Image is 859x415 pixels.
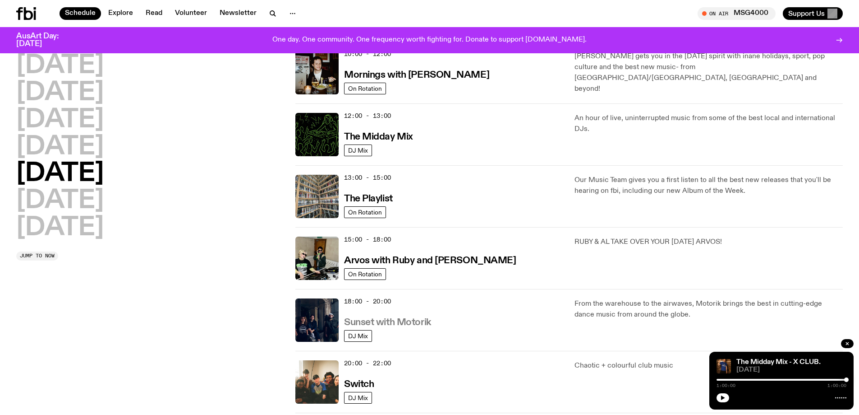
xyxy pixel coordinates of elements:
p: One day. One community. One frequency worth fighting for. Donate to support [DOMAIN_NAME]. [272,36,587,44]
h3: Mornings with [PERSON_NAME] [344,70,489,80]
span: 1:00:00 [717,383,735,388]
a: Volunteer [170,7,212,20]
img: Sam blankly stares at the camera, brightly lit by a camera flash wearing a hat collared shirt and... [295,51,339,94]
p: RUBY & AL TAKE OVER YOUR [DATE] ARVOS! [574,237,843,247]
a: The Playlist [344,192,393,204]
span: [DATE] [736,367,846,373]
button: Support Us [783,7,843,20]
h3: AusArt Day: [DATE] [16,33,74,48]
a: Switch [344,378,374,389]
span: 20:00 - 22:00 [344,359,391,368]
button: [DATE] [16,53,104,79]
a: Arvos with Ruby and [PERSON_NAME] [344,254,516,266]
h3: Switch [344,380,374,389]
p: Chaotic + colourful club music [574,360,843,371]
a: Read [140,7,168,20]
a: DJ Mix [344,392,372,404]
span: 10:00 - 12:00 [344,50,391,58]
button: [DATE] [16,135,104,160]
span: Jump to now [20,253,55,258]
button: [DATE] [16,161,104,187]
button: [DATE] [16,215,104,241]
span: 18:00 - 20:00 [344,297,391,306]
a: Newsletter [214,7,262,20]
a: On Rotation [344,268,386,280]
button: Jump to now [16,252,58,261]
a: On Rotation [344,206,386,218]
span: 13:00 - 15:00 [344,173,391,182]
h3: The Playlist [344,194,393,204]
span: 12:00 - 13:00 [344,112,391,120]
button: [DATE] [16,80,104,106]
button: On AirMSG4000 [698,7,776,20]
span: On Rotation [348,209,382,215]
a: Explore [103,7,138,20]
a: On Rotation [344,83,386,94]
span: DJ Mix [348,394,368,401]
p: Our Music Team gives you a first listen to all the best new releases that you'll be hearing on fb... [574,175,843,196]
span: On Rotation [348,270,382,277]
span: 1:00:00 [827,383,846,388]
a: Mornings with [PERSON_NAME] [344,69,489,80]
h3: Arvos with Ruby and [PERSON_NAME] [344,256,516,266]
h3: Sunset with Motorik [344,318,431,327]
span: Support Us [788,9,825,18]
button: [DATE] [16,188,104,214]
span: DJ Mix [348,147,368,154]
p: [PERSON_NAME] gets you in the [DATE] spirit with inane holidays, sport, pop culture and the best ... [574,51,843,94]
img: A warm film photo of the switch team sitting close together. from left to right: Cedar, Lau, Sand... [295,360,339,404]
p: From the warehouse to the airwaves, Motorik brings the best in cutting-edge dance music from arou... [574,298,843,320]
span: DJ Mix [348,332,368,339]
a: Sunset with Motorik [344,316,431,327]
a: The Midday Mix - X CLUB. [736,359,821,366]
img: Ruby wears a Collarbones t shirt and pretends to play the DJ decks, Al sings into a pringles can.... [295,237,339,280]
h3: The Midday Mix [344,132,413,142]
img: A corner shot of the fbi music library [295,175,339,218]
button: [DATE] [16,107,104,133]
span: 15:00 - 18:00 [344,235,391,244]
p: An hour of live, uninterrupted music from some of the best local and international DJs. [574,113,843,135]
a: The Midday Mix [344,131,413,142]
a: DJ Mix [344,145,372,156]
span: On Rotation [348,85,382,92]
a: DJ Mix [344,330,372,342]
a: Schedule [60,7,101,20]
